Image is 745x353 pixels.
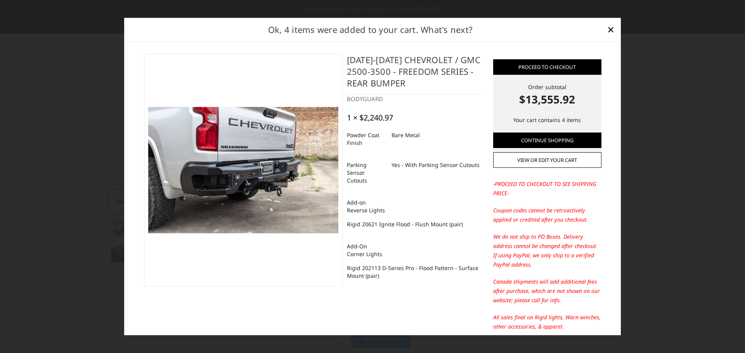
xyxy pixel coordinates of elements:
p: Canada shipments will add additional fees after purchase, which are not shown on our website; ple... [493,277,601,305]
dd: Yes - With Parking Sensor Cutouts [392,158,480,172]
p: Your cart contains 4 items [493,115,601,125]
span: × [607,21,614,38]
img: 2020-2025 Chevrolet / GMC 2500-3500 - Freedom Series - Rear Bumper [148,107,338,233]
div: BODYGUARD [347,95,481,103]
dd: Rigid 20621 Ignite Flood - Flush Mount (pair) [347,217,463,231]
iframe: Chat Widget [706,316,745,353]
a: View or edit your cart [493,152,601,168]
dt: Add-On Corner Lights [347,239,386,261]
p: We do not ship to PO Boxes. Delivery address cannot be changed after checkout. If using PayPal, w... [493,232,601,269]
div: Order subtotal [493,83,601,107]
dd: Rigid 202113 D-Series Pro - Flood Pattern - Surface Mount (pair) [347,261,481,283]
div: 1 × $2,240.97 [347,113,393,122]
a: Close [605,23,617,36]
strong: $13,555.92 [493,91,601,107]
p: Coupon codes cannot be retroactively applied or credited after you checkout. [493,206,601,224]
dd: Bare Metal [392,128,420,142]
h4: [DATE]-[DATE] Chevrolet / GMC 2500-3500 - Freedom Series - Rear Bumper [347,54,481,95]
a: Continue Shopping [493,133,601,148]
p: -PROCEED TO CHECKOUT TO SEE SHIPPING PRICE- [493,179,601,198]
dt: Parking Sensor Cutouts [347,158,386,188]
dt: Add-on Reverse Lights [347,196,386,217]
dt: Powder Coat Finish [347,128,386,150]
p: All sales final on Rigid lights, Warn winches, other accessories, & apparel. [493,313,601,331]
h2: Ok, 4 items were added to your cart. What's next? [137,23,605,36]
a: Proceed to checkout [493,59,601,75]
